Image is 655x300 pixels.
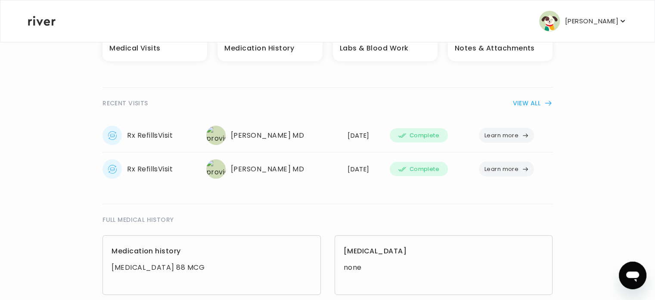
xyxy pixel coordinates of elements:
[112,244,311,258] h3: Medication history
[479,161,534,177] button: Learn more
[539,11,560,32] img: user avatar
[102,215,174,225] span: FULL MEDICAL HISTORY
[224,42,294,54] h3: Medication History
[109,42,161,54] h3: Medical Visits
[410,164,439,174] span: Complete
[206,126,226,145] img: provider avatar
[539,11,627,32] button: user avatar[PERSON_NAME]
[348,129,379,142] div: [DATE]
[565,15,618,27] p: [PERSON_NAME]
[340,42,409,54] h3: Labs & Blood Work
[102,126,196,145] div: Rx Refills Visit
[206,159,337,179] div: [PERSON_NAME] MD
[102,159,196,179] div: Rx Refills Visit
[348,163,379,175] div: [DATE]
[619,262,646,289] iframe: Button to launch messaging window
[410,130,439,141] span: Complete
[206,126,337,145] div: [PERSON_NAME] MD
[102,98,148,108] span: RECENT VISITS
[479,128,534,143] button: Learn more
[344,244,543,258] h3: [MEDICAL_DATA]
[206,159,226,179] img: provider avatar
[112,262,311,274] div: [MEDICAL_DATA] 88 MCG
[455,42,535,54] h3: Notes & Attachments
[344,262,543,274] div: none
[513,98,553,108] button: VIEW ALL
